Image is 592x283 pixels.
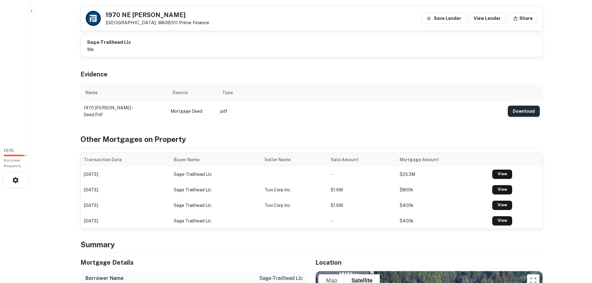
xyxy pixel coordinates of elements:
div: Type [222,89,233,96]
p: sage-trailhead llc [259,275,303,282]
iframe: Chat Widget [561,233,592,263]
td: sage trailhead llc [171,198,261,213]
button: Share [508,13,538,24]
td: $23.3M [397,167,489,182]
td: tuvi corp inc [261,198,327,213]
a: View [492,185,512,194]
td: sage trailhead llc [171,182,261,198]
h4: Buyer Details [80,4,129,15]
td: $400k [397,198,489,213]
td: sage-trailhead llc [171,167,261,182]
h5: Evidence [80,70,108,79]
th: Buyer Name [171,153,261,167]
p: [GEOGRAPHIC_DATA], WA98311 [106,20,209,25]
th: Source [168,84,217,101]
td: [DATE] [81,182,171,198]
div: Name [85,89,98,96]
th: Seller Name [261,153,327,167]
th: Mortgage Amount [397,153,489,167]
h4: Other Mortgages on Property [80,134,543,145]
a: View [492,216,512,226]
td: $1.6M [328,182,397,198]
td: [DATE] [81,213,171,229]
h6: sage-trailhead llc [87,39,131,46]
td: sage trailhead llc [171,213,261,229]
td: Mortgage Deed [168,101,217,121]
a: View [492,170,512,179]
th: Sale Amount [328,153,397,167]
th: Name [80,84,168,101]
button: Download [508,106,540,117]
td: [DATE] [81,167,171,182]
a: View [492,201,512,210]
td: $1.6M [328,198,397,213]
button: Save Lender [421,13,466,24]
span: 13 / 15 [4,148,14,153]
div: Source [172,89,188,96]
div: scrollable content [80,84,543,119]
h5: Location [315,258,543,267]
a: Prime Finance [179,20,209,25]
td: tuvi corp inc [261,182,327,198]
td: - [328,213,397,229]
td: $800k [397,182,489,198]
h5: Mortgage Details [80,258,308,267]
h5: 1970 NE [PERSON_NAME] [106,12,209,18]
td: $400k [397,213,489,229]
th: Transaction Date [81,153,171,167]
td: [DATE] [81,198,171,213]
p: wa [87,46,131,53]
td: - [328,167,397,182]
h4: Summary [80,239,543,250]
td: 1970 [PERSON_NAME] - deed.pdf [80,101,168,121]
h6: Borrower Name [85,275,124,282]
a: View Lender [469,13,506,24]
th: Type [217,84,505,101]
td: pdf [217,101,505,121]
span: Borrower Requests [4,158,21,168]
